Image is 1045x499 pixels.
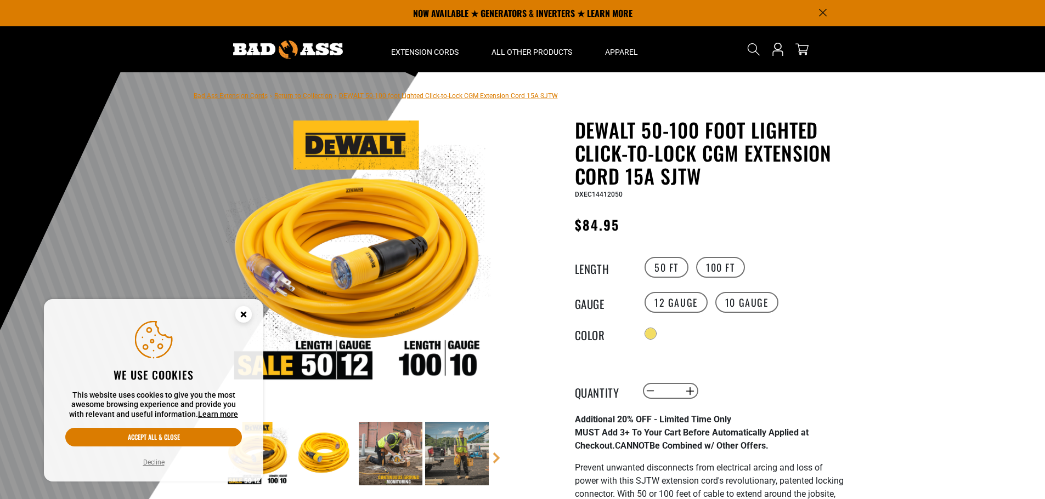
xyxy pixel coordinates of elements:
span: › [270,92,272,100]
h2: We use cookies [65,368,242,382]
p: This website uses cookies to give you the most awesome browsing experience and provide you with r... [65,391,242,420]
label: Quantity [575,384,630,398]
a: Next [491,452,502,463]
a: Bad Ass Extension Cords [194,92,268,100]
button: Decline [140,457,168,468]
legend: Color [575,326,630,341]
strong: MUST Add 3+ To Your Cart Before Automatically Applied at Checkout. Be Combined w/ Other Offers. [575,427,809,451]
span: $84.95 [575,215,619,234]
h1: DEWALT 50-100 foot Lighted Click-to-Lock CGM Extension Cord 15A SJTW [575,118,844,187]
aside: Cookie Consent [44,299,263,482]
legend: Length [575,260,630,274]
nav: breadcrumbs [194,89,558,102]
label: 12 Gauge [645,292,708,313]
label: 10 Gauge [715,292,778,313]
span: DEWALT 50-100 foot Lighted Click-to-Lock CGM Extension Cord 15A SJTW [339,92,558,100]
summary: Search [745,41,762,58]
span: DXEC14412050 [575,191,623,198]
summary: Extension Cords [375,26,475,72]
label: 100 FT [696,257,745,278]
summary: Apparel [589,26,654,72]
img: Bad Ass Extension Cords [233,41,343,59]
a: Learn more [198,410,238,418]
button: Accept all & close [65,428,242,446]
span: Apparel [605,47,638,57]
strong: Additional 20% OFF - Limited Time Only [575,414,731,425]
span: › [335,92,337,100]
label: 50 FT [645,257,688,278]
a: Return to Collection [274,92,332,100]
span: All Other Products [492,47,572,57]
span: CANNOT [615,440,649,451]
span: Extension Cords [391,47,459,57]
legend: Gauge [575,295,630,309]
summary: All Other Products [475,26,589,72]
